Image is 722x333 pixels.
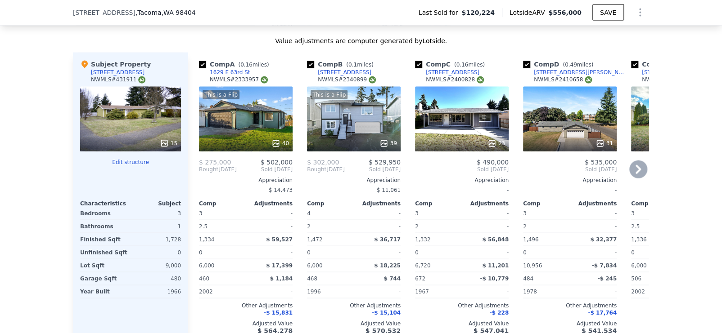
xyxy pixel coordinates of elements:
[631,236,646,243] span: 1,336
[307,177,401,184] div: Appreciation
[235,62,272,68] span: ( miles)
[631,285,676,298] div: 2002
[271,139,289,148] div: 40
[199,60,272,69] div: Comp A
[199,236,214,243] span: 1,334
[199,302,293,309] div: Other Adjustments
[482,236,509,243] span: $ 56,848
[631,69,695,76] a: [STREET_ADDRESS]
[384,275,401,282] span: $ 744
[559,62,597,68] span: ( miles)
[132,220,181,233] div: 1
[523,275,533,282] span: 484
[80,220,129,233] div: Bathrooms
[132,233,181,246] div: 1,728
[523,177,617,184] div: Appreciation
[91,69,144,76] div: [STREET_ADDRESS]
[456,62,468,68] span: 0.16
[199,285,244,298] div: 2002
[311,90,347,99] div: This is a Flip
[248,285,293,298] div: -
[307,236,322,243] span: 1,472
[307,166,326,173] span: Bought
[415,275,425,282] span: 672
[131,200,181,207] div: Subject
[199,275,209,282] span: 460
[534,69,627,76] div: [STREET_ADDRESS][PERSON_NAME]
[415,177,509,184] div: Appreciation
[199,166,218,173] span: Bought
[80,272,129,285] div: Garage Sqft
[210,69,250,76] div: 1629 E 63rd St
[415,60,488,69] div: Comp C
[379,139,397,148] div: 39
[307,220,352,233] div: 2
[266,262,293,269] span: $ 17,399
[73,36,649,45] div: Value adjustments are computer generated by Lotside .
[464,285,509,298] div: -
[80,246,129,259] div: Unfinished Sqft
[415,184,509,196] div: -
[585,159,617,166] span: $ 535,000
[318,69,371,76] div: [STREET_ADDRESS]
[80,207,129,220] div: Bedrooms
[135,8,196,17] span: , Tacoma
[572,220,617,233] div: -
[415,262,430,269] span: 6,720
[570,200,617,207] div: Adjustments
[132,272,181,285] div: 480
[464,246,509,259] div: -
[318,76,376,84] div: NWMLS # 2340899
[199,320,293,327] div: Adjusted Value
[415,236,430,243] span: 1,332
[345,166,401,173] span: Sold [DATE]
[451,62,488,68] span: ( miles)
[585,76,592,84] img: NWMLS Logo
[248,220,293,233] div: -
[487,139,505,148] div: 23
[91,76,145,84] div: NWMLS # 431911
[307,159,339,166] span: $ 302,000
[199,69,250,76] a: 1629 E 63rd St
[415,210,419,217] span: 3
[523,184,617,196] div: -
[631,220,676,233] div: 2.5
[523,220,568,233] div: 2
[203,90,239,99] div: This is a Flip
[73,8,135,17] span: [STREET_ADDRESS]
[240,62,253,68] span: 0.16
[356,220,401,233] div: -
[374,236,401,243] span: $ 36,717
[592,4,624,21] button: SAVE
[523,69,627,76] a: [STREET_ADDRESS][PERSON_NAME]
[307,285,352,298] div: 1996
[426,69,479,76] div: [STREET_ADDRESS]
[631,60,704,69] div: Comp E
[596,139,613,148] div: 31
[523,302,617,309] div: Other Adjustments
[523,249,527,256] span: 0
[597,275,617,282] span: -$ 245
[415,166,509,173] span: Sold [DATE]
[372,310,401,316] span: -$ 15,104
[477,76,484,84] img: NWMLS Logo
[592,262,617,269] span: -$ 7,834
[377,187,401,193] span: $ 11,061
[199,200,246,207] div: Comp
[464,207,509,220] div: -
[374,262,401,269] span: $ 18,225
[80,200,131,207] div: Characteristics
[356,285,401,298] div: -
[138,76,145,84] img: NWMLS Logo
[631,4,649,22] button: Show Options
[246,200,293,207] div: Adjustments
[199,210,203,217] span: 3
[307,275,317,282] span: 468
[588,310,617,316] span: -$ 17,764
[237,166,293,173] span: Sold [DATE]
[464,220,509,233] div: -
[461,8,495,17] span: $120,224
[480,275,509,282] span: -$ 10,779
[426,76,484,84] div: NWMLS # 2400828
[264,310,293,316] span: -$ 15,831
